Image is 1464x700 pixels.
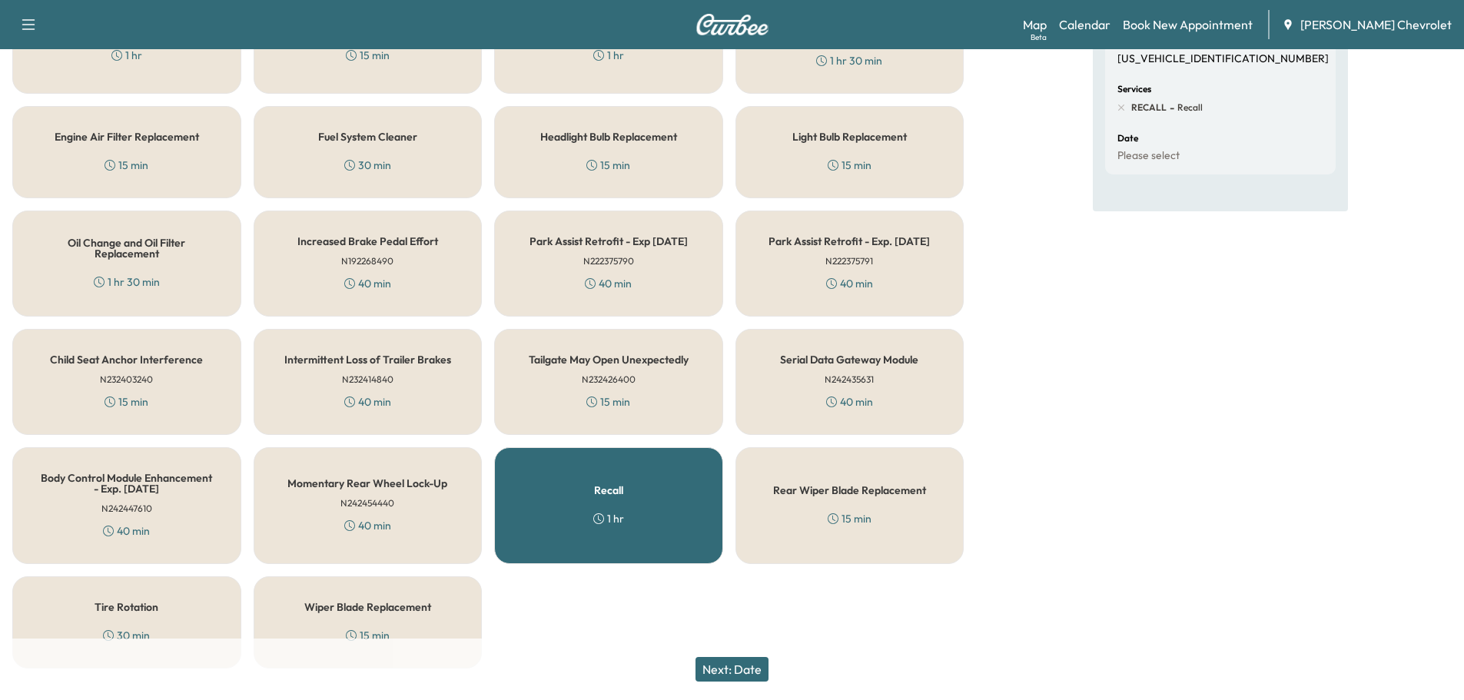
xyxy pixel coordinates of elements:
[593,511,624,526] div: 1 hr
[1023,15,1047,34] a: MapBeta
[1117,85,1151,94] h6: Services
[50,354,203,365] h5: Child Seat Anchor Interference
[103,628,150,643] div: 30 min
[105,158,148,173] div: 15 min
[825,373,874,386] h6: N242435631
[105,394,148,410] div: 15 min
[94,274,160,290] div: 1 hr 30 min
[1174,101,1203,114] span: Recall
[287,478,447,489] h5: Momentary Rear Wheel Lock-Up
[1123,15,1253,34] a: Book New Appointment
[695,657,769,682] button: Next: Date
[582,373,636,386] h6: N232426400
[540,131,677,142] h5: Headlight Bulb Replacement
[95,602,158,612] h5: Tire Rotation
[304,602,431,612] h5: Wiper Blade Replacement
[586,394,630,410] div: 15 min
[111,48,142,63] div: 1 hr
[816,53,882,68] div: 1 hr 30 min
[826,394,873,410] div: 40 min
[826,276,873,291] div: 40 min
[297,236,438,247] h5: Increased Brake Pedal Effort
[529,354,689,365] h5: Tailgate May Open Unexpectedly
[1300,15,1452,34] span: [PERSON_NAME] Chevrolet
[318,131,417,142] h5: Fuel System Cleaner
[344,276,391,291] div: 40 min
[284,354,451,365] h5: Intermittent Loss of Trailer Brakes
[344,518,391,533] div: 40 min
[695,14,769,35] img: Curbee Logo
[780,354,918,365] h5: Serial Data Gateway Module
[586,158,630,173] div: 15 min
[1117,149,1180,163] p: Please select
[38,473,216,494] h5: Body Control Module Enhancement - Exp. [DATE]
[1031,32,1047,43] div: Beta
[585,276,632,291] div: 40 min
[100,373,153,386] h6: N232403240
[593,48,624,63] div: 1 hr
[1117,52,1329,66] p: [US_VEHICLE_IDENTIFICATION_NUMBER]
[825,254,873,268] h6: N222375791
[1131,101,1167,114] span: RECALL
[828,158,871,173] div: 15 min
[346,48,390,63] div: 15 min
[769,236,930,247] h5: Park Assist Retrofit - Exp. [DATE]
[594,485,623,496] h5: Recall
[341,254,393,268] h6: N192268490
[55,131,199,142] h5: Engine Air Filter Replacement
[103,523,150,539] div: 40 min
[340,496,394,510] h6: N242454440
[529,236,688,247] h5: Park Assist Retrofit - Exp [DATE]
[346,628,390,643] div: 15 min
[38,237,216,259] h5: Oil Change and Oil Filter Replacement
[828,511,871,526] div: 15 min
[1167,100,1174,115] span: -
[101,502,152,516] h6: N242447610
[792,131,907,142] h5: Light Bulb Replacement
[344,158,391,173] div: 30 min
[583,254,634,268] h6: N222375790
[344,394,391,410] div: 40 min
[773,485,926,496] h5: Rear Wiper Blade Replacement
[342,373,393,386] h6: N232414840
[1117,134,1138,143] h6: Date
[1059,15,1110,34] a: Calendar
